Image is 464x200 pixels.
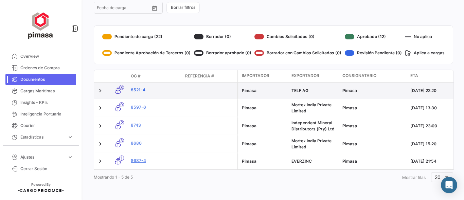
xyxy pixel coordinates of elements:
[67,134,73,140] span: expand_more
[342,105,357,110] span: Pimasa
[291,138,337,150] div: Mortex India Private Limited
[119,102,124,107] span: 9
[242,158,286,164] div: Pimasa
[408,70,459,82] datatable-header-cell: ETA
[402,175,426,180] span: Mostrar filas
[20,65,73,71] span: Órdenes de Compra
[405,31,445,42] div: No aplica
[410,141,456,147] div: [DATE] 15:20
[20,76,73,83] span: Documentos
[149,3,160,13] button: Open calendar
[131,73,141,79] span: OC #
[291,120,337,132] div: Independent Mineral Distributors (Pty) Ltd
[97,87,104,94] a: Expand/Collapse Row
[97,158,104,165] a: Expand/Collapse Row
[5,85,76,97] a: Cargas Marítimas
[291,73,319,79] span: Exportador
[131,122,180,128] a: 8743
[410,123,456,129] div: [DATE] 23:00
[342,73,376,79] span: Consignatario
[128,70,182,82] datatable-header-cell: OC #
[289,70,340,82] datatable-header-cell: Exportador
[24,8,58,42] img: ff117959-d04a-4809-8d46-49844dc85631.png
[119,120,124,125] span: 2
[410,88,456,94] div: [DATE] 22:20
[345,48,402,58] div: Revisión Pendiente (0)
[20,134,65,140] span: Estadísticas
[5,108,76,120] a: Inteligencia Portuaria
[342,88,357,93] span: Pimasa
[20,53,73,59] span: Overview
[102,48,191,58] div: Pendiente Aprobación de Terceros (0)
[5,51,76,62] a: Overview
[131,87,180,93] a: 8521-4
[5,62,76,74] a: Órdenes de Compra
[185,73,214,79] span: Referencia #
[97,105,104,111] a: Expand/Collapse Row
[405,48,445,58] div: Aplica a cargas
[5,120,76,131] a: Courier
[194,31,251,42] div: Borrador (0)
[435,174,441,180] span: 20
[20,123,73,129] span: Courier
[102,31,191,42] div: Pendiente de carga (22)
[97,141,104,147] a: Expand/Collapse Row
[5,97,76,108] a: Insights - KPIs
[20,88,73,94] span: Cargas Marítimas
[182,70,237,82] datatable-header-cell: Referencia #
[166,2,200,13] button: Borrar filtros
[20,166,73,172] span: Cerrar Sesión
[20,154,65,160] span: Ajustes
[242,123,286,129] div: Pimasa
[340,70,408,82] datatable-header-cell: Consignatario
[242,73,269,79] span: Importador
[108,73,128,79] datatable-header-cell: Modo de Transporte
[242,141,286,147] div: Pimasa
[410,105,456,111] div: [DATE] 13:30
[291,102,337,114] div: Mortex India Private Limited
[242,88,286,94] div: Pimasa
[194,48,251,58] div: Borrador aprobado (0)
[94,175,133,180] span: Mostrando 1 - 5 de 5
[67,154,73,160] span: expand_more
[20,99,73,106] span: Insights - KPIs
[131,140,180,146] a: 8680
[20,111,73,117] span: Inteligencia Portuaria
[131,104,180,110] a: 8597-6
[114,6,139,11] input: Hasta
[97,123,104,129] a: Expand/Collapse Row
[238,70,289,82] datatable-header-cell: Importador
[119,138,124,143] span: 3
[291,88,337,94] div: TELF AG
[342,159,357,164] span: Pimasa
[410,73,418,79] span: ETA
[345,31,402,42] div: Aprobado (12)
[254,31,341,42] div: Cambios Solicitados (0)
[119,156,124,161] span: 1
[97,6,109,11] input: Desde
[410,158,456,164] div: [DATE] 21:54
[342,123,357,128] span: Pimasa
[291,158,337,164] div: EVERZINC
[119,85,124,90] span: 3
[5,74,76,85] a: Documentos
[441,177,457,193] div: Abrir Intercom Messenger
[342,141,357,146] span: Pimasa
[254,48,341,58] div: Borrador con Cambios Solicitados (0)
[131,158,180,164] a: 8687-4
[242,105,286,111] div: Pimasa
